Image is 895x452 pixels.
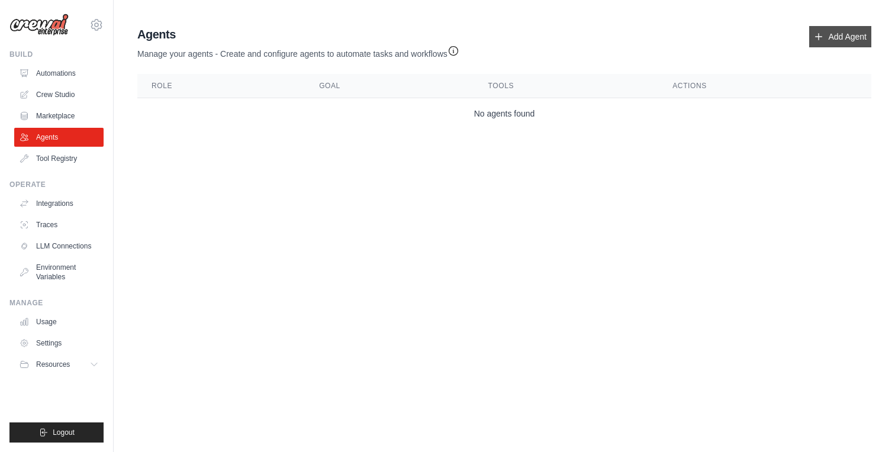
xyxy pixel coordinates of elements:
[137,43,459,60] p: Manage your agents - Create and configure agents to automate tasks and workflows
[9,50,104,59] div: Build
[14,149,104,168] a: Tool Registry
[658,74,871,98] th: Actions
[14,215,104,234] a: Traces
[14,128,104,147] a: Agents
[9,298,104,308] div: Manage
[14,258,104,286] a: Environment Variables
[305,74,474,98] th: Goal
[14,85,104,104] a: Crew Studio
[14,334,104,353] a: Settings
[9,422,104,443] button: Logout
[14,355,104,374] button: Resources
[14,237,104,256] a: LLM Connections
[53,428,75,437] span: Logout
[809,26,871,47] a: Add Agent
[137,74,305,98] th: Role
[14,64,104,83] a: Automations
[9,14,69,36] img: Logo
[474,74,659,98] th: Tools
[137,26,459,43] h2: Agents
[14,312,104,331] a: Usage
[36,360,70,369] span: Resources
[137,98,871,130] td: No agents found
[14,194,104,213] a: Integrations
[14,106,104,125] a: Marketplace
[9,180,104,189] div: Operate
